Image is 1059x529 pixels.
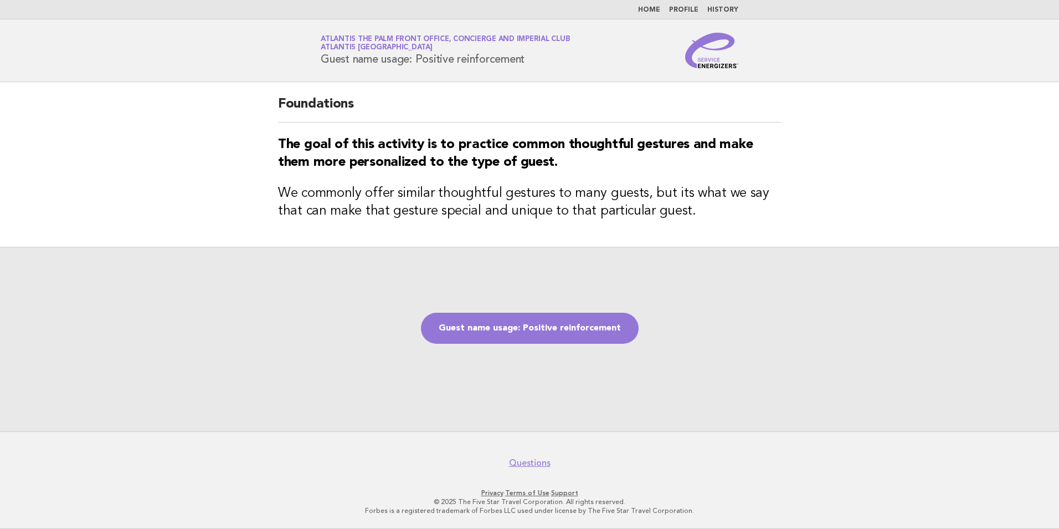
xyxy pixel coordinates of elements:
img: Service Energizers [685,33,738,68]
a: Profile [669,7,698,13]
span: Atlantis [GEOGRAPHIC_DATA] [321,44,433,52]
a: Support [551,489,578,497]
a: Privacy [481,489,503,497]
a: Guest name usage: Positive reinforcement [421,313,639,344]
h3: We commonly offer similar thoughtful gestures to many guests, but its what we say that can make t... [278,185,781,220]
a: Atlantis The Palm Front Office, Concierge and Imperial ClubAtlantis [GEOGRAPHIC_DATA] [321,35,570,51]
a: Home [638,7,660,13]
p: © 2025 The Five Star Travel Corporation. All rights reserved. [191,497,868,506]
a: Terms of Use [505,489,549,497]
p: · · [191,489,868,497]
strong: The goal of this activity is to practice common thoughtful gestures and make them more personaliz... [278,138,753,169]
p: Forbes is a registered trademark of Forbes LLC used under license by The Five Star Travel Corpora... [191,506,868,515]
h1: Guest name usage: Positive reinforcement [321,36,570,65]
a: Questions [509,457,551,469]
h2: Foundations [278,95,781,123]
a: History [707,7,738,13]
